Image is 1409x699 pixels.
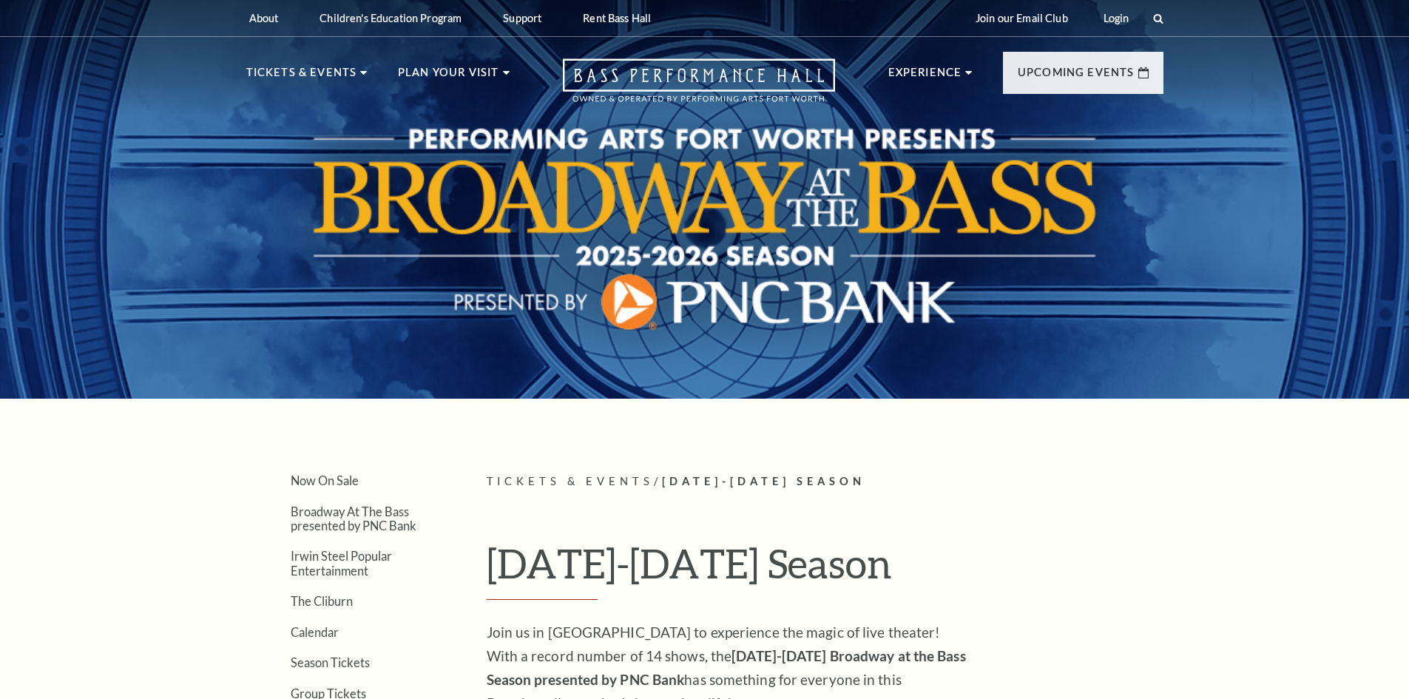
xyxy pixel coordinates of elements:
a: Season Tickets [291,655,370,669]
a: Now On Sale [291,473,359,487]
p: About [249,12,279,24]
p: Tickets & Events [246,64,357,90]
p: Plan Your Visit [398,64,499,90]
p: Experience [888,64,962,90]
p: Children's Education Program [320,12,462,24]
h1: [DATE]-[DATE] Season [487,539,1163,600]
p: Rent Bass Hall [583,12,651,24]
p: / [487,473,1163,491]
span: Tickets & Events [487,475,655,487]
p: Upcoming Events [1018,64,1135,90]
a: Calendar [291,625,339,639]
a: The Cliburn [291,594,353,608]
p: Support [503,12,541,24]
a: Irwin Steel Popular Entertainment [291,549,392,577]
span: [DATE]-[DATE] Season [662,475,865,487]
strong: [DATE]-[DATE] Broadway at the Bass Season presented by PNC Bank [487,647,966,688]
a: Broadway At The Bass presented by PNC Bank [291,504,416,533]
